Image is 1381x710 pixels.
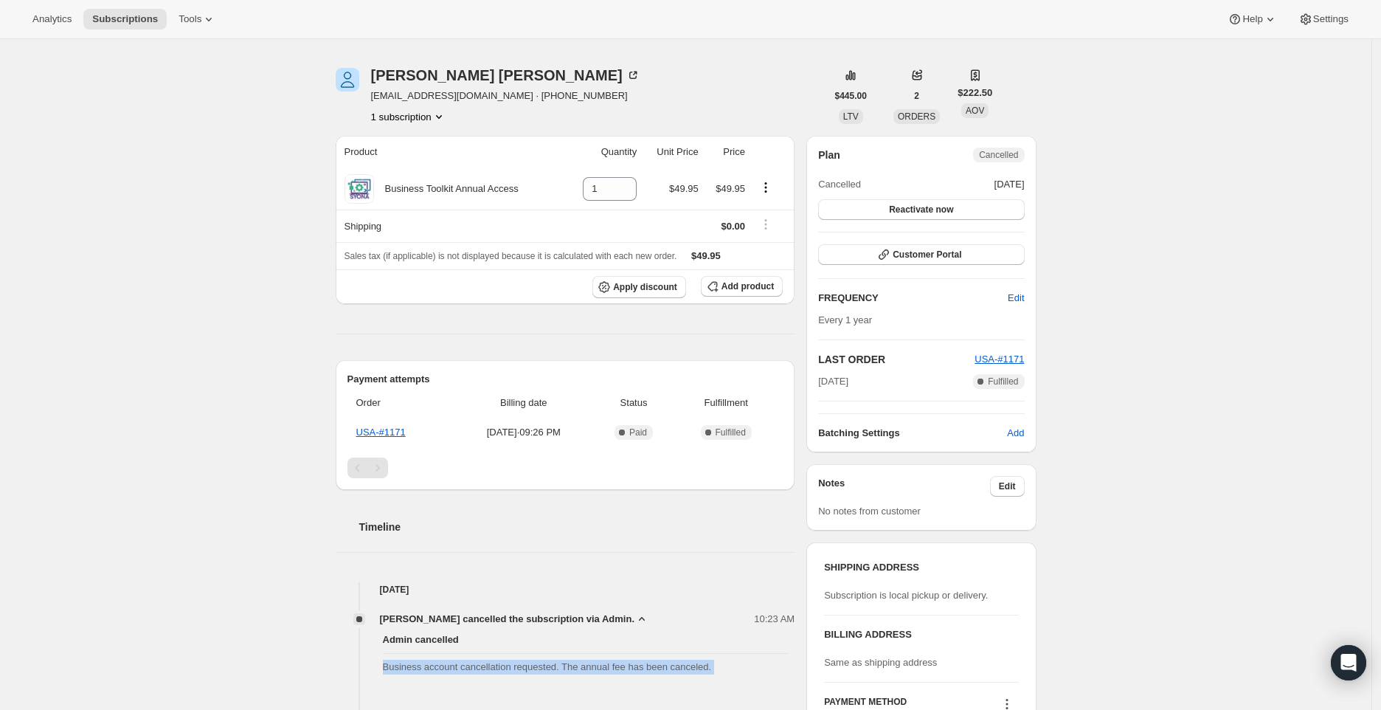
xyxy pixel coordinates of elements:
[826,86,876,106] button: $445.00
[613,281,677,293] span: Apply discount
[818,314,872,325] span: Every 1 year
[336,68,359,92] span: Sommer Tucker
[824,627,1018,642] h3: BILLING ADDRESS
[336,210,565,242] th: Shipping
[999,286,1033,310] button: Edit
[835,90,867,102] span: $445.00
[716,427,746,438] span: Fulfilled
[818,177,861,192] span: Cancelled
[371,68,640,83] div: [PERSON_NAME] [PERSON_NAME]
[818,148,840,162] h2: Plan
[824,590,988,601] span: Subscription is local pickup or delivery.
[754,216,778,232] button: Shipping actions
[669,183,699,194] span: $49.95
[818,352,975,367] h2: LAST ORDER
[345,174,374,204] img: product img
[979,149,1018,161] span: Cancelled
[824,560,1018,575] h3: SHIPPING ADDRESS
[754,179,778,196] button: Product actions
[371,89,640,103] span: [EMAIL_ADDRESS][DOMAIN_NAME] · [PHONE_NUMBER]
[24,9,80,30] button: Analytics
[92,13,158,25] span: Subscriptions
[818,476,990,497] h3: Notes
[818,244,1024,265] button: Customer Portal
[564,136,641,168] th: Quantity
[383,633,789,647] span: Admin cancelled
[359,520,795,534] h2: Timeline
[914,90,919,102] span: 2
[345,251,677,261] span: Sales tax (if applicable) is not displayed because it is calculated with each new order.
[721,280,774,292] span: Add product
[458,425,589,440] span: [DATE] · 09:26 PM
[721,221,745,232] span: $0.00
[975,354,1024,365] a: USA-#1171
[691,250,721,261] span: $49.95
[380,612,650,627] button: [PERSON_NAME] cancelled the subscription via Admin.
[818,374,848,389] span: [DATE]
[347,372,783,387] h2: Payment attempts
[356,427,406,438] a: USA-#1171
[898,111,935,122] span: ORDERS
[818,199,1024,220] button: Reactivate now
[1242,13,1262,25] span: Help
[371,109,446,124] button: Product actions
[1313,13,1349,25] span: Settings
[336,582,795,597] h4: [DATE]
[1290,9,1357,30] button: Settings
[179,13,201,25] span: Tools
[703,136,750,168] th: Price
[336,136,565,168] th: Product
[380,612,635,627] span: [PERSON_NAME] cancelled the subscription via Admin.
[716,183,745,194] span: $49.95
[1331,645,1366,680] div: Open Intercom Messenger
[1219,9,1286,30] button: Help
[1007,426,1024,441] span: Add
[958,86,992,100] span: $222.50
[1008,291,1024,306] span: Edit
[374,182,519,196] div: Business Toolkit Annual Access
[999,480,1016,492] span: Edit
[843,111,859,122] span: LTV
[818,291,1008,306] h2: FREQUENCY
[170,9,225,30] button: Tools
[990,476,1025,497] button: Edit
[347,458,783,478] nav: Pagination
[988,376,1018,387] span: Fulfilled
[818,506,921,517] span: No notes from customer
[641,136,703,168] th: Unit Price
[824,657,937,668] span: Same as shipping address
[83,9,167,30] button: Subscriptions
[994,177,1025,192] span: [DATE]
[975,352,1024,367] button: USA-#1171
[893,249,961,261] span: Customer Portal
[592,276,686,298] button: Apply discount
[905,86,928,106] button: 2
[889,204,953,216] span: Reactivate now
[701,276,783,297] button: Add product
[458,396,589,410] span: Billing date
[347,387,454,419] th: Order
[998,421,1033,445] button: Add
[966,106,984,116] span: AOV
[598,396,669,410] span: Status
[383,660,789,675] span: Business account cancellation requested. The annual fee has been canceled.
[818,426,1007,441] h6: Batching Settings
[754,612,795,627] span: 10:23 AM
[678,396,774,410] span: Fulfillment
[32,13,72,25] span: Analytics
[629,427,647,438] span: Paid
